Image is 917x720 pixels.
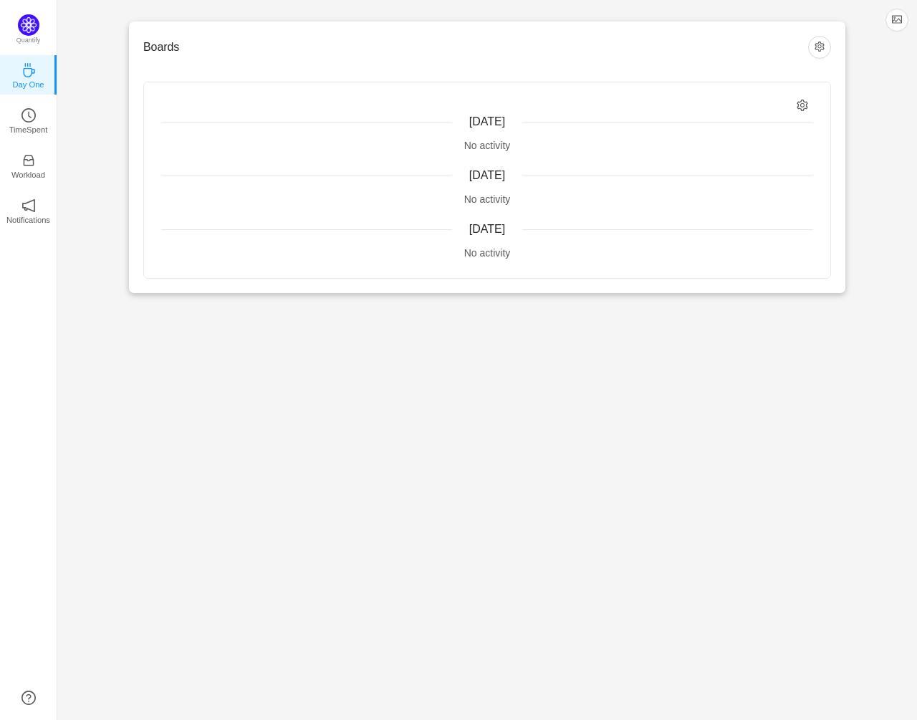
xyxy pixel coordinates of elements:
i: icon: clock-circle [21,108,36,123]
p: Notifications [6,213,50,226]
button: icon: picture [885,9,908,32]
a: icon: clock-circleTimeSpent [21,112,36,127]
p: Day One [12,78,44,91]
h3: Boards [143,40,808,54]
img: Quantify [18,14,39,36]
p: Workload [11,168,45,181]
div: No activity [161,192,813,207]
a: icon: notificationNotifications [21,203,36,217]
div: No activity [161,138,813,153]
span: [DATE] [469,115,505,128]
i: icon: coffee [21,63,36,77]
span: [DATE] [469,169,505,181]
p: TimeSpent [9,123,48,136]
i: icon: notification [21,198,36,213]
a: icon: question-circle [21,691,36,705]
p: Quantify [16,36,41,46]
div: No activity [161,246,813,261]
button: icon: setting [808,36,831,59]
i: icon: setting [797,100,809,112]
a: icon: coffeeDay One [21,67,36,82]
span: [DATE] [469,223,505,235]
a: icon: inboxWorkload [21,158,36,172]
i: icon: inbox [21,153,36,168]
